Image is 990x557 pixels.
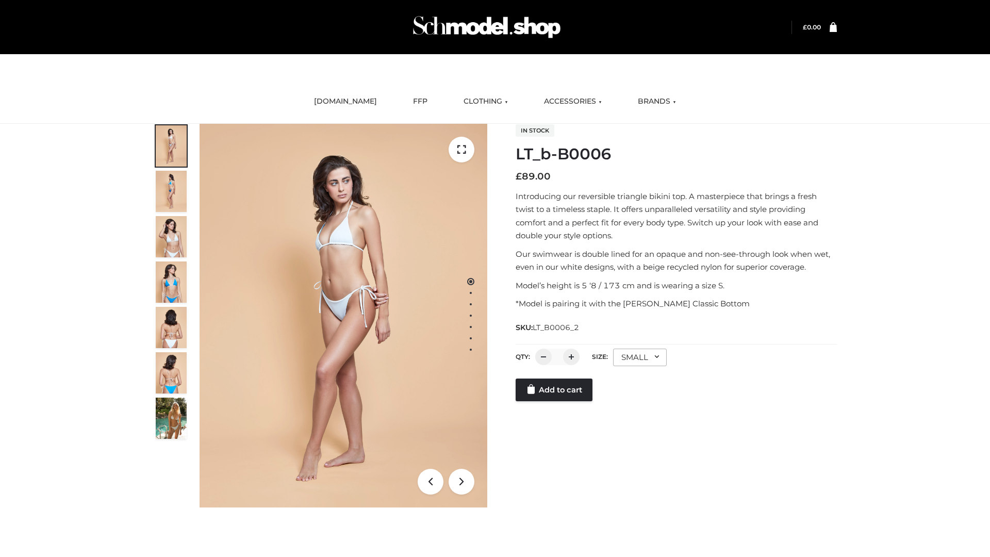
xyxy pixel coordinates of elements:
[156,352,187,394] img: ArielClassicBikiniTop_CloudNine_AzureSky_OW114ECO_8-scaled.jpg
[592,353,608,361] label: Size:
[516,279,837,292] p: Model’s height is 5 ‘8 / 173 cm and is wearing a size S.
[156,125,187,167] img: ArielClassicBikiniTop_CloudNine_AzureSky_OW114ECO_1-scaled.jpg
[613,349,667,366] div: SMALL
[156,261,187,303] img: ArielClassicBikiniTop_CloudNine_AzureSky_OW114ECO_4-scaled.jpg
[200,124,487,507] img: LT_b-B0006
[803,23,807,31] span: £
[516,248,837,274] p: Our swimwear is double lined for an opaque and non-see-through look when wet, even in our white d...
[516,353,530,361] label: QTY:
[409,7,564,47] img: Schmodel Admin 964
[516,321,580,334] span: SKU:
[156,171,187,212] img: ArielClassicBikiniTop_CloudNine_AzureSky_OW114ECO_2-scaled.jpg
[516,124,554,137] span: In stock
[156,307,187,348] img: ArielClassicBikiniTop_CloudNine_AzureSky_OW114ECO_7-scaled.jpg
[536,90,609,113] a: ACCESSORIES
[516,145,837,163] h1: LT_b-B0006
[516,190,837,242] p: Introducing our reversible triangle bikini top. A masterpiece that brings a fresh twist to a time...
[803,23,821,31] a: £0.00
[516,171,551,182] bdi: 89.00
[803,23,821,31] bdi: 0.00
[456,90,516,113] a: CLOTHING
[533,323,579,332] span: LT_B0006_2
[156,216,187,257] img: ArielClassicBikiniTop_CloudNine_AzureSky_OW114ECO_3-scaled.jpg
[516,297,837,310] p: *Model is pairing it with the [PERSON_NAME] Classic Bottom
[516,379,592,401] a: Add to cart
[306,90,385,113] a: [DOMAIN_NAME]
[156,398,187,439] img: Arieltop_CloudNine_AzureSky2.jpg
[516,171,522,182] span: £
[405,90,435,113] a: FFP
[630,90,684,113] a: BRANDS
